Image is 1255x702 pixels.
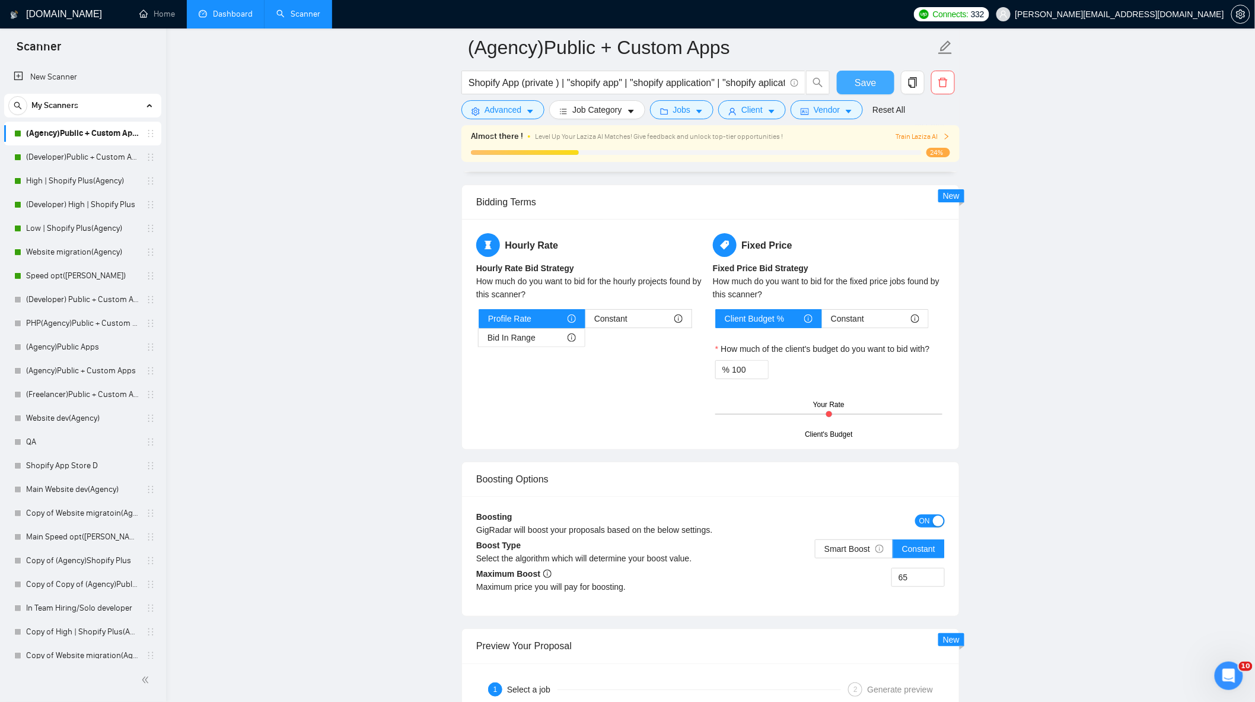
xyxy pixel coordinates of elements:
div: Client's Budget [805,429,852,440]
span: Train Laziza AI [896,131,950,142]
span: holder [146,509,155,518]
span: Smart Boost [824,544,884,554]
span: info-circle [674,315,683,323]
a: Shopify App Store D [26,454,139,478]
li: New Scanner [4,65,161,89]
span: 2 [853,685,858,694]
span: folder [660,107,668,116]
span: holder [146,319,155,328]
span: Client [741,103,763,116]
span: tag [713,233,737,257]
span: Level Up Your Laziza AI Matches! Give feedback and unlock top-tier opportunities ! [535,132,783,141]
button: copy [901,71,925,94]
a: Copy of Website migration(Agency) [26,644,139,668]
button: barsJob Categorycaret-down [549,100,645,119]
a: QA [26,430,139,454]
span: holder [146,414,155,423]
span: search [9,101,27,110]
button: delete [931,71,955,94]
span: 10 [1239,662,1253,671]
a: Speed opt([PERSON_NAME]) [26,264,139,288]
a: dashboardDashboard [199,9,253,19]
div: How much do you want to bid for the hourly projects found by this scanner? [476,275,708,301]
span: Constant [902,544,935,554]
span: holder [146,556,155,566]
img: upwork-logo.png [919,9,929,19]
span: setting [472,107,480,116]
iframe: Intercom live chat [1215,662,1243,690]
span: 1 [493,685,498,694]
button: search [806,71,830,94]
span: info-circle [568,315,576,323]
span: Vendor [814,103,840,116]
a: Reset All [872,103,905,116]
span: holder [146,580,155,589]
a: Website dev(Agency) [26,406,139,430]
button: idcardVendorcaret-down [791,100,863,119]
span: double-left [141,674,153,686]
span: Job Category [572,103,622,116]
button: settingAdvancedcaret-down [461,100,544,119]
span: holder [146,200,155,209]
span: holder [146,485,155,494]
button: folderJobscaret-down [650,100,714,119]
span: My Scanners [31,94,78,117]
span: Bid In Range [488,329,536,347]
span: holder [146,461,155,471]
a: (Developer) High | Shopify Plus [26,193,139,217]
span: holder [146,224,155,233]
span: user [728,107,737,116]
div: Select a job [507,682,558,697]
div: Preview Your Proposal [476,629,945,663]
button: Save [837,71,894,94]
span: holder [146,153,155,162]
span: holder [146,651,155,660]
img: logo [10,5,18,24]
span: info-circle [911,315,919,323]
span: Profile Rate [488,310,531,328]
div: How much do you want to bid for the fixed price jobs found by this scanner? [713,275,945,301]
div: Bidding Terms [476,185,945,219]
span: New [943,635,960,644]
span: holder [146,295,155,304]
span: holder [146,437,155,447]
b: Maximum Boost [476,569,552,579]
span: caret-down [767,107,776,116]
a: (Agency)Public + Custom Apps [26,359,139,383]
b: Boost Type [476,541,521,550]
span: caret-down [526,107,534,116]
a: homeHome [139,9,175,19]
input: Search Freelance Jobs... [469,75,785,90]
a: setting [1231,9,1250,19]
b: Boosting [476,512,512,522]
span: caret-down [627,107,635,116]
a: Copy of Website migratoin(Agency) [26,501,139,525]
span: delete [932,77,954,88]
span: right [943,133,950,140]
a: New Scanner [14,65,152,89]
span: holder [146,603,155,613]
a: (Freelancer)Public + Custom Apps [26,383,139,406]
a: (Developer) Public + Custom Apps [26,288,139,312]
a: Copy of (Agency)Shopify Plus [26,549,139,573]
span: search [807,77,829,88]
span: user [999,10,1008,18]
span: holder [146,247,155,257]
div: Generate preview [867,682,933,697]
span: holder [146,176,155,186]
a: Main Speed opt([PERSON_NAME]) [26,525,139,549]
span: info-circle [875,545,884,553]
span: caret-down [695,107,703,116]
a: Copy of Copy of (Agency)Public + Custom Apps [26,573,139,596]
span: idcard [801,107,809,116]
span: 24% [926,148,950,157]
label: How much of the client's budget do you want to bid with? [715,342,930,355]
a: High | Shopify Plus(Agency) [26,169,139,193]
span: holder [146,532,155,542]
a: (Agency)Public Apps [26,335,139,359]
a: searchScanner [276,9,320,19]
b: Hourly Rate Bid Strategy [476,263,574,273]
h5: Fixed Price [713,233,945,257]
span: Client Budget % [725,310,784,328]
span: holder [146,271,155,281]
